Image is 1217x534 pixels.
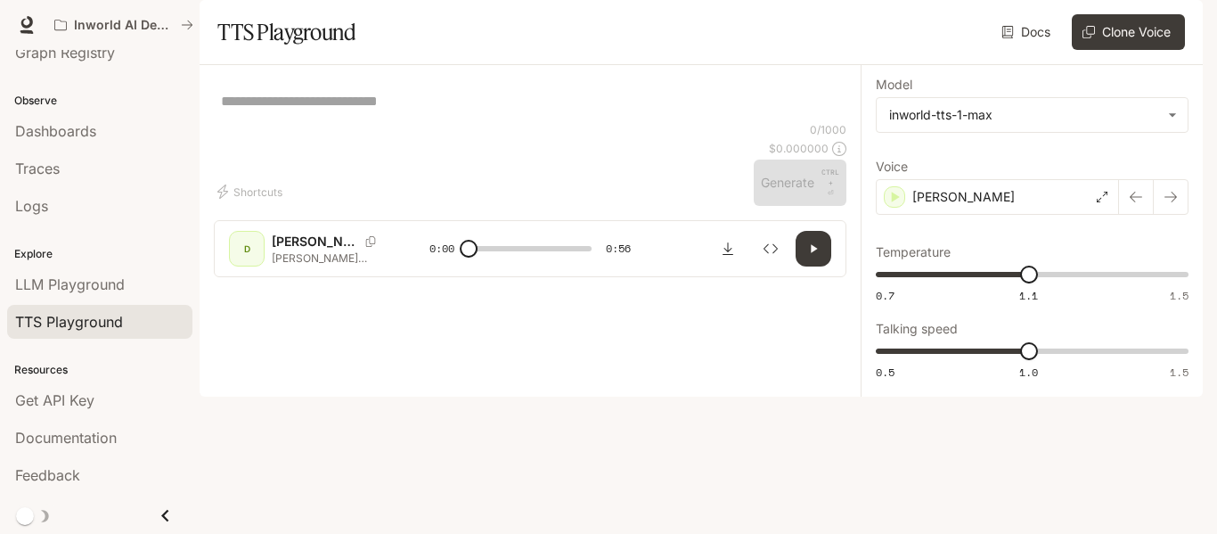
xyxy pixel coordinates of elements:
[46,7,201,43] button: All workspaces
[233,234,261,263] div: D
[877,98,1188,132] div: inworld-tts-1-max
[429,240,454,258] span: 0:00
[217,14,355,50] h1: TTS Playground
[876,78,912,91] p: Model
[1170,288,1188,303] span: 1.5
[810,122,846,137] p: 0 / 1000
[214,177,290,206] button: Shortcuts
[876,160,908,173] p: Voice
[876,365,894,380] span: 0.5
[889,106,1159,124] div: inworld-tts-1-max
[876,288,894,303] span: 0.7
[1072,14,1185,50] button: Clone Voice
[912,188,1015,206] p: [PERSON_NAME]
[1019,288,1038,303] span: 1.1
[272,233,358,251] p: [PERSON_NAME]
[769,141,829,156] p: $ 0.000000
[753,231,788,267] button: Inspect
[1170,365,1188,380] span: 1.5
[876,323,958,335] p: Talking speed
[998,14,1058,50] a: Docs
[358,236,383,247] button: Copy Voice ID
[710,231,746,267] button: Download audio
[606,240,631,258] span: 0:56
[74,18,174,33] p: Inworld AI Demos
[876,246,951,259] p: Temperature
[1019,365,1038,380] span: 1.0
[272,251,387,266] p: [PERSON_NAME] [PERSON_NAME] [PERSON_NAME] was born at 2:47 AM on a cold March morning on [DATE] i...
